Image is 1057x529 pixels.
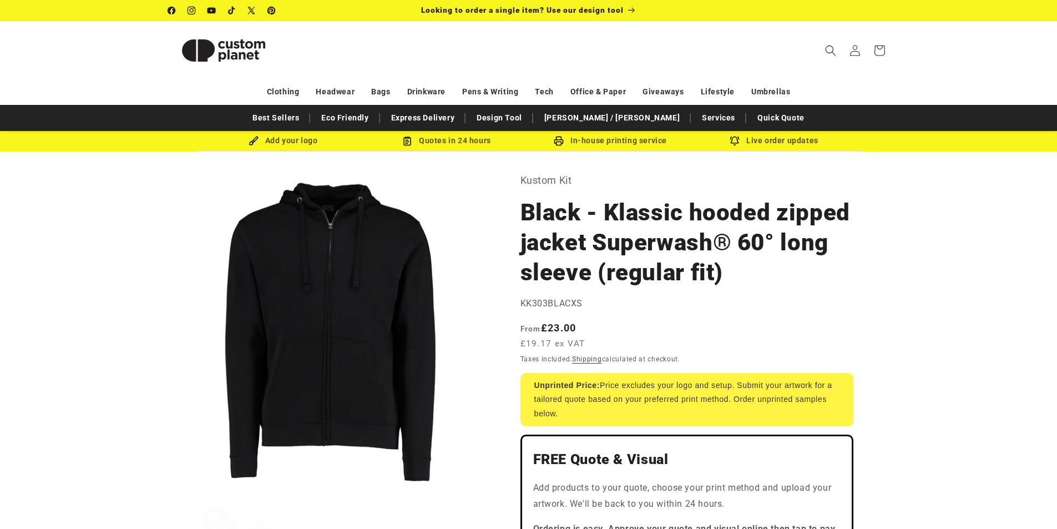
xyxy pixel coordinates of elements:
[520,324,541,333] span: From
[520,373,853,426] div: Price excludes your logo and setup. Submit your artwork for a tailored quote based on your prefer...
[371,82,390,102] a: Bags
[570,82,626,102] a: Office & Paper
[520,322,576,334] strong: £23.00
[643,82,684,102] a: Giveaways
[533,451,841,468] h2: FREE Quote & Visual
[520,354,853,365] div: Taxes included. calculated at checkout.
[692,134,856,148] div: Live order updates
[168,26,279,75] img: Custom Planet
[696,108,741,128] a: Services
[386,108,461,128] a: Express Delivery
[751,82,790,102] a: Umbrellas
[201,134,365,148] div: Add your logo
[316,82,355,102] a: Headwear
[539,108,685,128] a: [PERSON_NAME] / [PERSON_NAME]
[471,108,528,128] a: Design Tool
[752,108,810,128] a: Quick Quote
[247,108,305,128] a: Best Sellers
[818,38,843,63] summary: Search
[520,198,853,288] h1: Black - Klassic hooded zipped jacket Superwash® 60° long sleeve (regular fit)
[267,82,300,102] a: Clothing
[520,298,583,309] span: KK303BLACXS
[520,337,585,350] span: £19.17 ex VAT
[533,480,841,512] p: Add products to your quote, choose your print method and upload your artwork. We'll be back to yo...
[554,136,564,146] img: In-house printing
[316,108,374,128] a: Eco Friendly
[572,355,602,363] a: Shipping
[535,82,553,102] a: Tech
[462,82,518,102] a: Pens & Writing
[407,82,446,102] a: Drinkware
[534,381,600,390] strong: Unprinted Price:
[529,134,692,148] div: In-house printing service
[701,82,735,102] a: Lifestyle
[365,134,529,148] div: Quotes in 24 hours
[164,21,283,79] a: Custom Planet
[402,136,412,146] img: Order Updates Icon
[421,6,624,14] span: Looking to order a single item? Use our design tool
[520,172,853,189] p: Kustom Kit
[249,136,259,146] img: Brush Icon
[730,136,740,146] img: Order updates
